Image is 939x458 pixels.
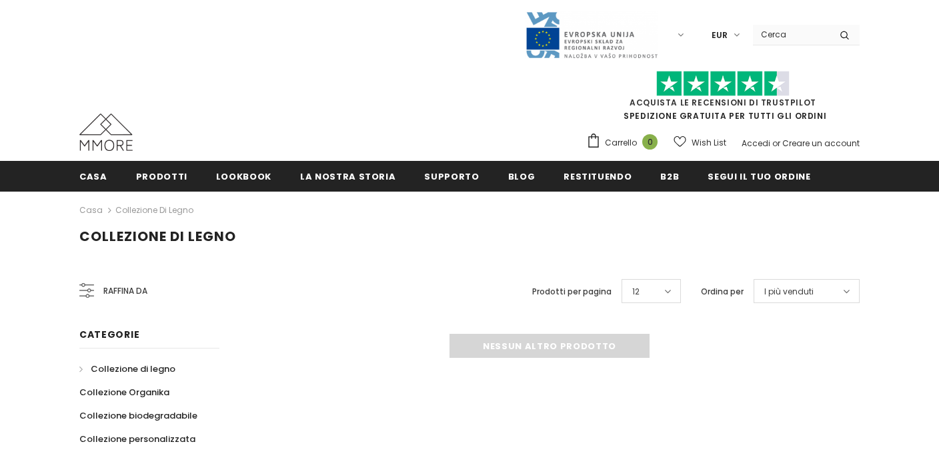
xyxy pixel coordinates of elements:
img: Javni Razpis [525,11,658,59]
a: Collezione di legno [115,204,193,216]
span: B2B [660,170,679,183]
span: Prodotti [136,170,187,183]
a: B2B [660,161,679,191]
span: Blog [508,170,536,183]
a: Javni Razpis [525,29,658,40]
img: Fidati di Pilot Stars [656,71,790,97]
a: Collezione di legno [79,357,175,381]
span: Wish List [692,136,726,150]
label: Ordina per [701,285,744,298]
span: Raffina da [103,284,147,298]
a: Creare un account [782,138,860,149]
a: Acquista le recensioni di TrustPilot [630,97,816,108]
a: Restituendo [564,161,632,191]
a: supporto [424,161,479,191]
a: Collezione biodegradabile [79,404,197,427]
span: supporto [424,170,479,183]
span: Restituendo [564,170,632,183]
span: Collezione biodegradabile [79,409,197,422]
a: Carrello 0 [586,133,664,153]
span: Carrello [605,136,637,150]
span: Categorie [79,328,139,341]
span: Collezione di legno [91,363,175,375]
span: Collezione Organika [79,386,169,399]
img: Casi MMORE [79,113,133,151]
span: 0 [642,134,658,150]
span: or [772,138,780,149]
span: Collezione personalizzata [79,433,195,445]
a: La nostra storia [300,161,395,191]
span: SPEDIZIONE GRATUITA PER TUTTI GLI ORDINI [586,77,860,122]
span: Casa [79,170,107,183]
a: Segui il tuo ordine [708,161,810,191]
span: Collezione di legno [79,227,236,246]
span: Segui il tuo ordine [708,170,810,183]
a: Accedi [742,138,770,149]
a: Blog [508,161,536,191]
a: Prodotti [136,161,187,191]
span: Lookbook [216,170,271,183]
a: Collezione Organika [79,381,169,404]
input: Search Site [753,25,830,44]
span: 12 [632,285,640,298]
span: I più venduti [764,285,814,298]
label: Prodotti per pagina [532,285,612,298]
span: EUR [712,29,728,42]
a: Casa [79,202,103,218]
a: Casa [79,161,107,191]
a: Lookbook [216,161,271,191]
a: Collezione personalizzata [79,427,195,451]
span: La nostra storia [300,170,395,183]
a: Wish List [674,131,726,154]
